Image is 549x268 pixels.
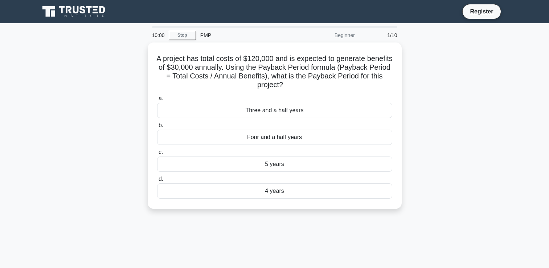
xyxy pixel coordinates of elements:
div: 10:00 [148,28,169,42]
div: Four and a half years [157,130,392,145]
div: 5 years [157,157,392,172]
div: 4 years [157,183,392,199]
span: b. [159,122,163,128]
span: d. [159,176,163,182]
span: c. [159,149,163,155]
a: Stop [169,31,196,40]
span: a. [159,95,163,101]
div: Beginner [296,28,359,42]
div: 1/10 [359,28,402,42]
div: Three and a half years [157,103,392,118]
h5: A project has total costs of $120,000 and is expected to generate benefits of $30,000 annually. U... [156,54,393,90]
div: PMP [196,28,296,42]
a: Register [466,7,497,16]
